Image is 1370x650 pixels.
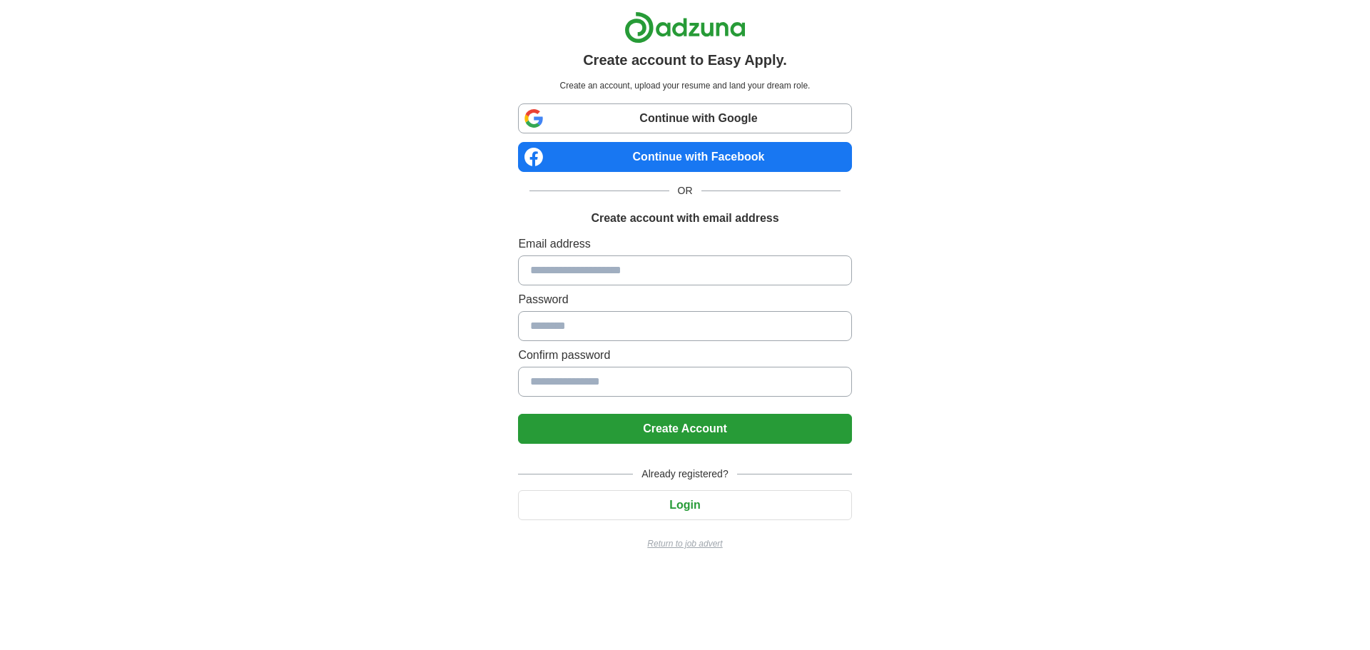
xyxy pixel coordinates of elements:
a: Continue with Facebook [518,142,851,172]
label: Password [518,291,851,308]
button: Create Account [518,414,851,444]
p: Create an account, upload your resume and land your dream role. [521,79,848,92]
a: Login [518,499,851,511]
span: Already registered? [633,467,736,482]
label: Confirm password [518,347,851,364]
button: Login [518,490,851,520]
img: Adzuna logo [624,11,746,44]
h1: Create account to Easy Apply. [583,49,787,71]
a: Continue with Google [518,103,851,133]
span: OR [669,183,701,198]
a: Return to job advert [518,537,851,550]
h1: Create account with email address [591,210,778,227]
label: Email address [518,235,851,253]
